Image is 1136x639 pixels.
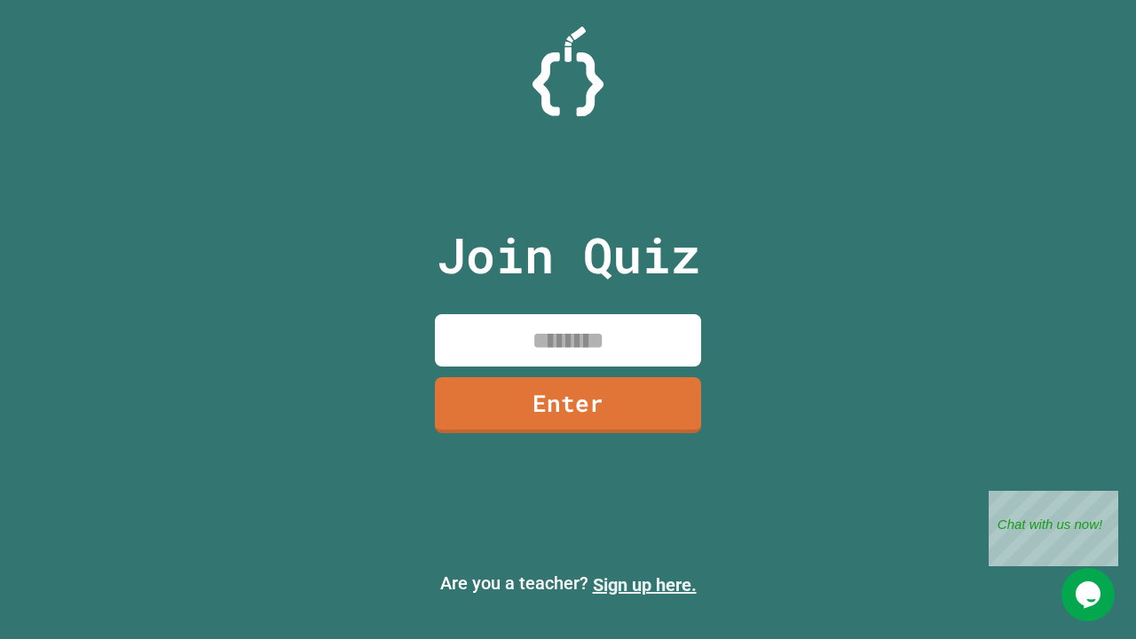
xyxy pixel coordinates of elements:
[593,574,697,596] a: Sign up here.
[437,218,700,292] p: Join Quiz
[532,27,603,116] img: Logo.svg
[14,570,1122,598] p: Are you a teacher?
[435,377,701,433] a: Enter
[989,491,1118,566] iframe: chat widget
[1061,568,1118,621] iframe: chat widget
